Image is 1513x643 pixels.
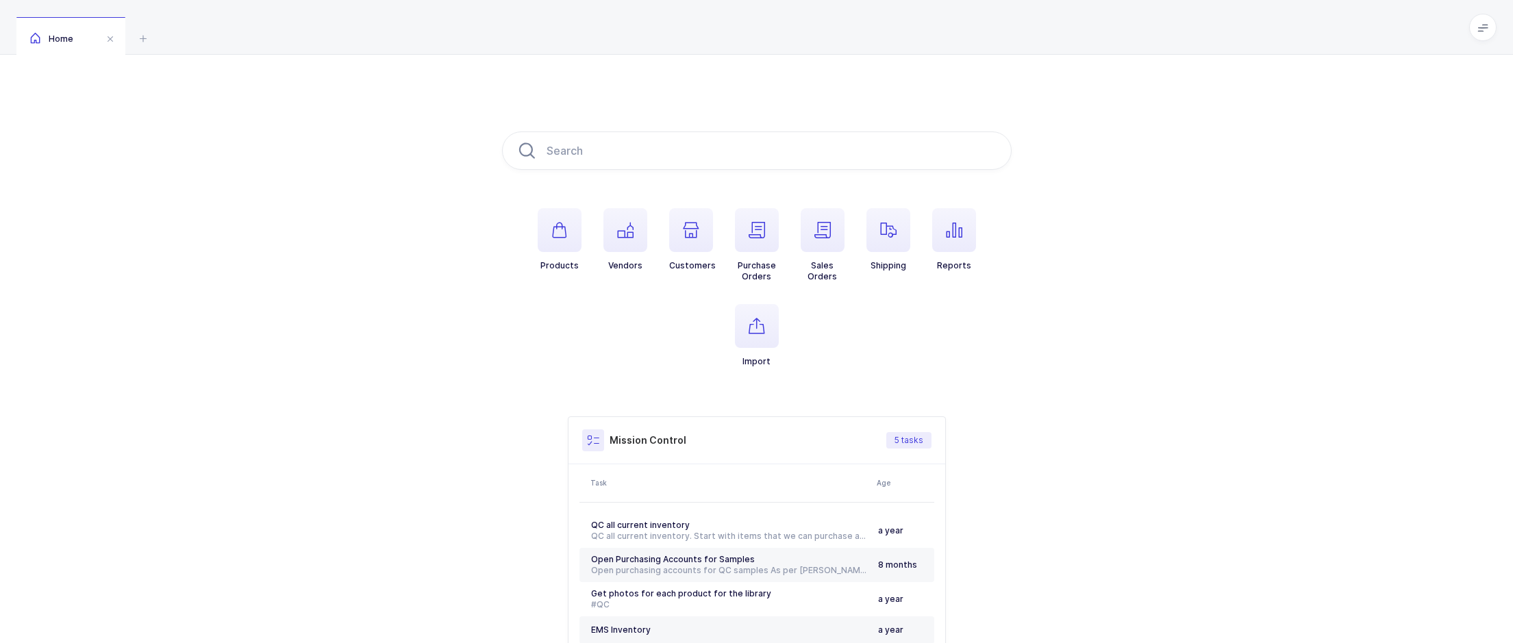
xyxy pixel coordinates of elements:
[735,304,779,367] button: Import
[878,594,903,604] span: a year
[591,565,867,576] div: Open purchasing accounts for QC samples As per [PERSON_NAME], we had an account with [PERSON_NAME...
[591,625,651,635] span: EMS Inventory
[590,477,868,488] div: Task
[878,625,903,635] span: a year
[669,208,716,271] button: Customers
[538,208,582,271] button: Products
[878,525,903,535] span: a year
[878,559,917,570] span: 8 months
[866,208,910,271] button: Shipping
[30,34,73,44] span: Home
[591,599,867,610] div: #QC
[591,588,771,598] span: Get photos for each product for the library
[603,208,647,271] button: Vendors
[610,433,686,447] h3: Mission Control
[801,208,845,282] button: SalesOrders
[735,208,779,282] button: PurchaseOrders
[591,520,690,530] span: QC all current inventory
[502,131,1012,170] input: Search
[932,208,976,271] button: Reports
[895,435,923,446] span: 5 tasks
[591,554,755,564] span: Open Purchasing Accounts for Samples
[591,531,867,542] div: QC all current inventory. Start with items that we can purchase a sample from Schein. #[GEOGRAPHI...
[877,477,930,488] div: Age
